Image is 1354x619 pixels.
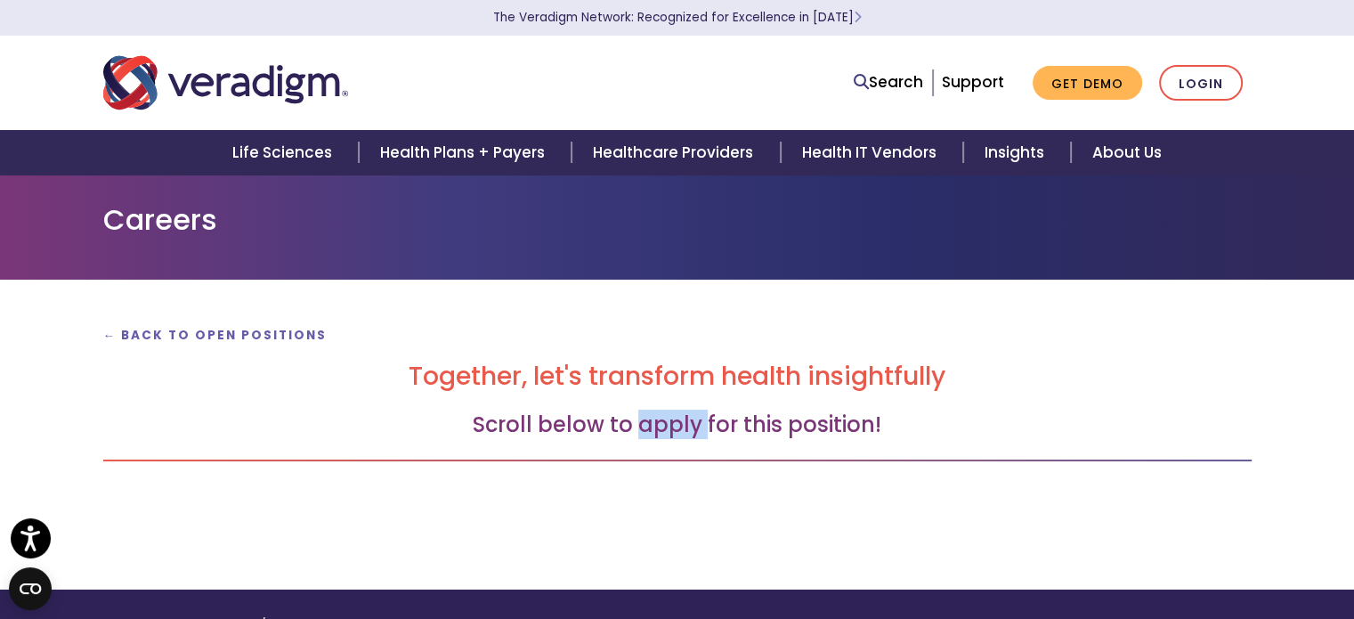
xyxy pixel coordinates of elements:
[1071,130,1183,175] a: About Us
[1033,66,1142,101] a: Get Demo
[1159,65,1243,102] a: Login
[103,362,1252,392] h2: Together, let's transform health insightfully
[854,9,862,26] span: Learn More
[359,130,572,175] a: Health Plans + Payers
[572,130,780,175] a: Healthcare Providers
[781,130,963,175] a: Health IT Vendors
[103,412,1252,438] h3: Scroll below to apply for this position!
[854,70,923,94] a: Search
[211,130,359,175] a: Life Sciences
[9,567,52,610] button: Open CMP widget
[103,203,1252,237] h1: Careers
[963,130,1071,175] a: Insights
[493,9,862,26] a: The Veradigm Network: Recognized for Excellence in [DATE]Learn More
[103,327,328,344] a: ← Back to Open Positions
[103,53,348,112] img: Veradigm logo
[942,71,1004,93] a: Support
